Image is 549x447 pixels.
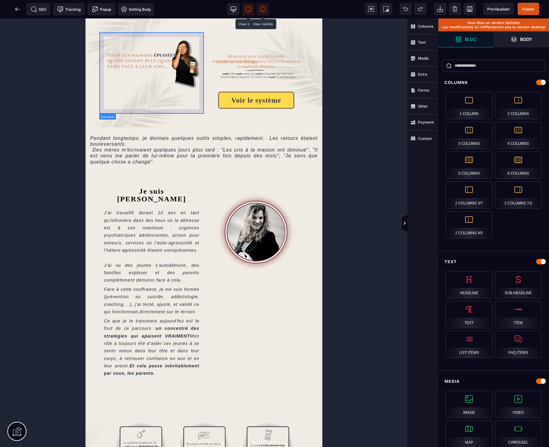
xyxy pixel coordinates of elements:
span: Tracking [57,6,81,12]
div: FAQ Items [495,331,542,358]
span: Open Blocks [438,31,494,47]
strong: Columns [418,24,434,29]
strong: Forms [418,88,429,93]
b: Et cela passe inévitablement par vous, les parents. [18,345,115,357]
strong: Custom [418,136,432,141]
div: Image [446,391,492,418]
div: Video [495,391,542,418]
div: Text [446,301,492,328]
p: Les modifications ici n’affecterons pas la version desktop [441,25,546,29]
div: Columns [438,77,549,88]
div: Media [438,376,549,387]
img: 1a8efb32307db2097b619693247ea73f_photo_moi_1.png [123,166,218,261]
div: Item [495,301,542,328]
span: Setting Body [121,6,151,12]
span: Face à cette souffrance, je me suis formée (prévention au suicide, addictologie, coaching, ..), j... [18,268,115,296]
span: directement sur le terrain. [54,291,111,296]
div: List Items [446,331,492,358]
div: 2 Columns [495,92,542,119]
p: Vous êtes en version tablette. [441,21,546,25]
div: Sub-Headline [495,271,542,299]
img: 6c492f36aea34ef07171f02ac7f1e163_titre_1.png [18,18,114,72]
strong: Bloc [465,37,476,42]
span: Previsualiser [487,7,510,11]
strong: Media [418,56,429,61]
div: 5 Columns [446,152,492,179]
span: Pendant longtemps, je donnais quelques outils simples, rapidement. Les retours étaient bouleversa... [5,117,234,146]
span: SEO [31,6,46,12]
h2: Je suis [PERSON_NAME] [18,166,114,188]
strong: Other [418,104,428,109]
div: 2 Columns 4/5 [446,211,492,239]
span: Screenshot [380,3,392,15]
div: 3 Columns [446,122,492,149]
span: Publier [522,7,535,11]
div: 4 Columns [495,122,542,149]
strong: Text [418,40,426,45]
span: Preview [483,3,514,15]
button: Voir le système [133,73,209,90]
span: Popup [92,6,111,12]
strong: Body [520,37,532,42]
div: 6 Columns [495,152,542,179]
div: Headline [446,271,492,299]
div: 2 Columns 3/7 [446,181,492,209]
div: 2 Columns 7/3 [495,181,542,209]
span: View components [365,3,377,15]
span: Open Layer Manager [494,31,549,47]
div: 1 Column [446,92,492,119]
div: Text [438,256,549,267]
img: 607fc51804710576c4ee89d9470ef417_sous_titre_1.png [123,18,218,72]
strong: Extra [418,72,427,77]
strong: Payment [418,120,434,125]
span: J’ai travaillé durant 10 ans en tant qu’infirmière dans des lieux où la détresse est à son maximu... [18,192,115,264]
span: Ce que je te transmets aujourd'hui est le fruit de ce parcours : [18,300,115,320]
b: un concentré des stratégies qui apaisent VRAIMENT [18,307,115,320]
